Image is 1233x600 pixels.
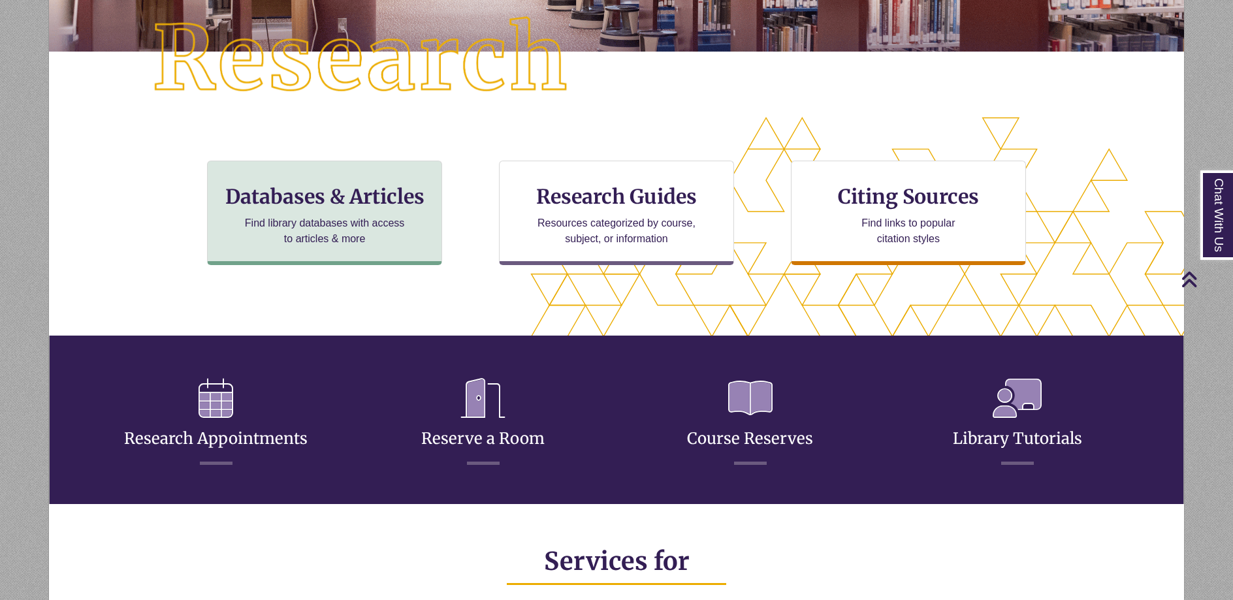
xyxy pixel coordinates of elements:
[240,215,410,247] p: Find library databases with access to articles & more
[124,397,308,449] a: Research Appointments
[844,215,972,247] p: Find links to popular citation styles
[421,397,545,449] a: Reserve a Room
[791,161,1026,265] a: Citing Sources Find links to popular citation styles
[829,184,988,209] h3: Citing Sources
[218,184,431,209] h3: Databases & Articles
[953,397,1082,449] a: Library Tutorials
[499,161,734,265] a: Research Guides Resources categorized by course, subject, or information
[532,215,702,247] p: Resources categorized by course, subject, or information
[510,184,723,209] h3: Research Guides
[207,161,442,265] a: Databases & Articles Find library databases with access to articles & more
[1181,270,1230,288] a: Back to Top
[544,546,690,576] span: Services for
[687,397,813,449] a: Course Reserves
